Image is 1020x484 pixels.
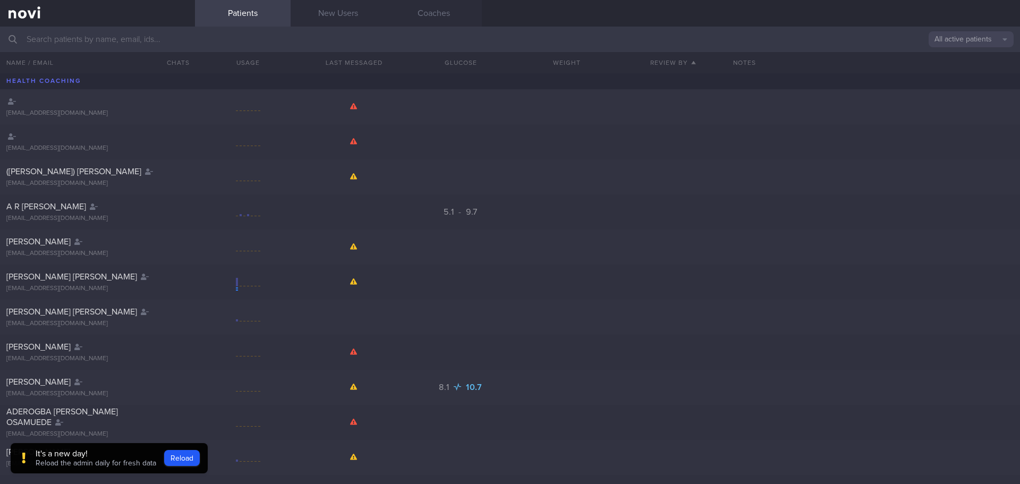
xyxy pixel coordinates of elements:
span: 10.7 [466,383,482,392]
button: Chats [152,52,195,73]
span: 9.7 [466,208,478,216]
div: [EMAIL_ADDRESS][DOMAIN_NAME] [6,390,189,398]
div: [EMAIL_ADDRESS][DOMAIN_NAME] [6,430,189,438]
span: [PERSON_NAME] [6,343,71,351]
div: [EMAIL_ADDRESS][DOMAIN_NAME] [6,250,189,258]
span: 8.1 [439,383,452,392]
div: [EMAIL_ADDRESS][DOMAIN_NAME] [6,320,189,328]
span: - [458,208,462,216]
span: ([PERSON_NAME]) [PERSON_NAME] [6,167,141,176]
div: [EMAIL_ADDRESS][DOMAIN_NAME] [6,215,189,223]
div: It's a new day! [36,448,156,459]
span: [PERSON_NAME] [6,378,71,386]
div: Notes [727,52,1020,73]
span: ADEROGBA [PERSON_NAME] OSAMUEDE [6,407,118,427]
span: [PERSON_NAME] [6,448,71,456]
button: Last Messaged [301,52,407,73]
div: Usage [195,52,301,73]
button: Reload [164,450,200,466]
button: All active patients [929,31,1014,47]
div: [EMAIL_ADDRESS][DOMAIN_NAME] [6,145,189,152]
span: 5.1 [444,208,456,216]
button: Review By [620,52,726,73]
button: Glucose [407,52,514,73]
div: [EMAIL_ADDRESS][DOMAIN_NAME] [6,285,189,293]
span: A R [PERSON_NAME] [6,202,86,211]
div: [EMAIL_ADDRESS][DOMAIN_NAME] [6,355,189,363]
div: [EMAIL_ADDRESS][DOMAIN_NAME] [6,109,189,117]
span: Reload the admin daily for fresh data [36,460,156,467]
span: [PERSON_NAME] [PERSON_NAME] [6,273,137,281]
div: [EMAIL_ADDRESS][DOMAIN_NAME] [6,180,189,188]
button: Weight [514,52,620,73]
div: [EMAIL_ADDRESS][DOMAIN_NAME] [6,460,189,468]
span: [PERSON_NAME] [PERSON_NAME] [6,308,137,316]
span: [PERSON_NAME] [6,237,71,246]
